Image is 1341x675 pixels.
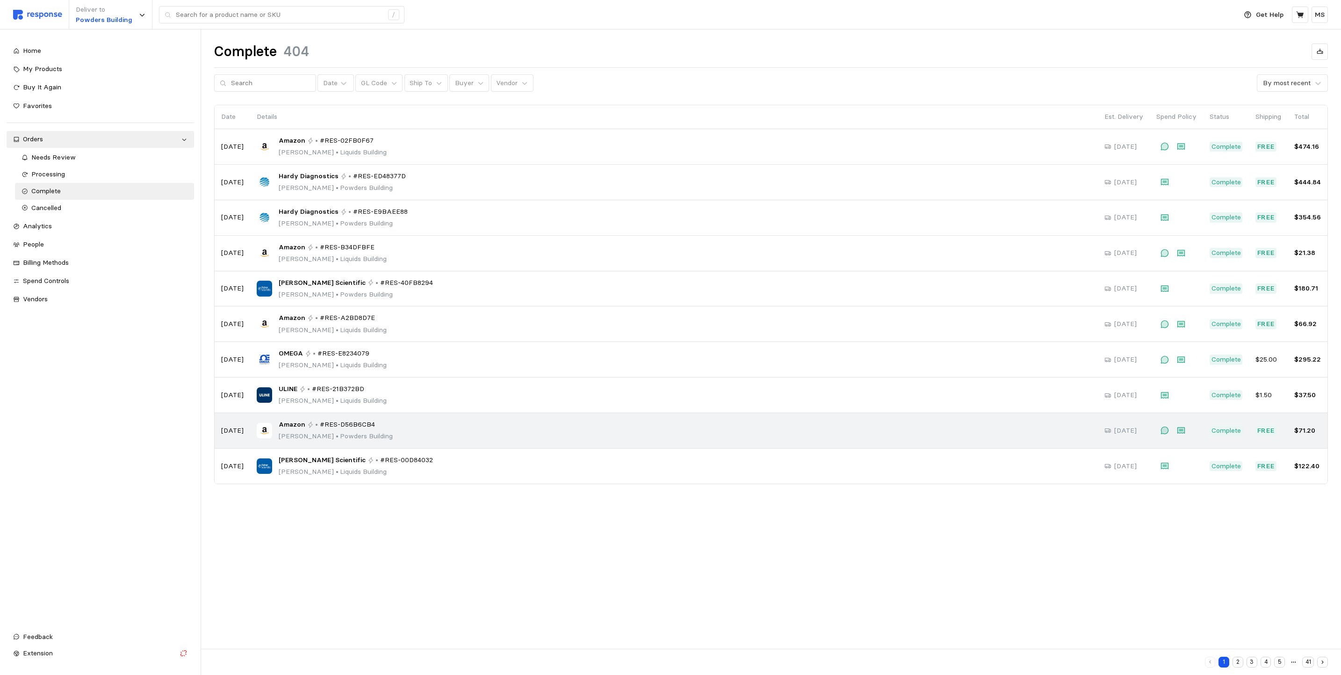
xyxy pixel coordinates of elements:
p: $295.22 [1294,355,1321,365]
span: My Products [23,65,62,73]
p: Complete [1211,283,1241,294]
span: • [334,396,340,405]
p: Complete [1211,142,1241,152]
span: Buy It Again [23,83,61,91]
p: Free [1257,461,1275,472]
span: #RES-D56B6CB4 [320,420,375,430]
p: [DATE] [1114,355,1137,365]
p: [DATE] [221,177,244,188]
p: [DATE] [221,283,244,294]
p: [PERSON_NAME] Powders Building [279,290,433,300]
img: OMEGA [257,352,272,367]
p: $180.71 [1294,283,1321,294]
p: Vendor [496,78,518,88]
p: [DATE] [221,426,244,436]
p: Status [1210,112,1242,122]
span: • [334,219,340,227]
p: MS [1315,10,1325,20]
p: Total [1294,112,1321,122]
p: GL Code [361,78,387,88]
button: 3 [1247,657,1257,668]
p: [DATE] [1114,177,1137,188]
p: $66.92 [1294,319,1321,329]
p: • [307,384,310,394]
span: Billing Methods [23,258,69,267]
p: $21.38 [1294,248,1321,258]
img: Amazon [257,316,272,332]
a: Vendors [7,291,194,308]
img: svg%3e [13,10,62,20]
p: Date [221,112,244,122]
p: Details [257,112,1091,122]
img: Hardy Diagnostics [257,174,272,190]
p: [DATE] [221,212,244,223]
p: [DATE] [1114,390,1137,400]
a: Buy It Again [7,79,194,96]
span: Hardy Diagnostics [279,171,339,181]
p: $25.00 [1255,355,1281,365]
span: Amazon [279,313,305,323]
p: $122.40 [1294,461,1321,472]
a: Spend Controls [7,273,194,290]
a: Cancelled [15,200,195,217]
p: [DATE] [1114,248,1137,258]
p: [PERSON_NAME] Powders Building [279,431,393,442]
p: Get Help [1256,10,1283,20]
div: Orders [23,134,178,145]
span: • [334,290,340,298]
button: Get Help [1239,6,1289,24]
p: Free [1257,283,1275,294]
a: People [7,236,194,253]
p: [DATE] [1114,212,1137,223]
p: [DATE] [1114,283,1137,294]
span: #RES-E8234079 [317,348,369,359]
span: • [334,148,340,156]
span: #RES-40FB8294 [380,278,433,288]
span: #RES-ED48377D [353,171,406,181]
img: Amazon [257,245,272,261]
p: • [315,420,318,430]
button: 4 [1261,657,1271,668]
span: Needs Review [31,153,76,161]
p: • [348,207,351,217]
p: Complete [1211,390,1241,400]
a: Complete [15,183,195,200]
button: GL Code [355,74,403,92]
span: Processing [31,170,65,178]
p: • [375,278,378,288]
p: Est. Delivery [1104,112,1143,122]
p: Complete [1211,248,1241,258]
span: Extension [23,649,53,657]
p: Free [1257,248,1275,258]
span: Complete [31,187,61,195]
p: • [315,242,318,253]
span: Amazon [279,136,305,146]
span: Favorites [23,102,52,110]
p: $1.50 [1255,390,1281,400]
span: [PERSON_NAME] Scientific [279,278,366,288]
span: Spend Controls [23,276,69,285]
img: Amazon [257,423,272,438]
span: #RES-02FB0F67 [320,136,374,146]
img: Fisher Scientific [257,458,272,474]
span: Cancelled [31,203,61,212]
p: • [348,171,351,181]
p: $37.50 [1294,390,1321,400]
p: Free [1257,212,1275,223]
img: Hardy Diagnostics [257,210,272,225]
span: #RES-A2BD8D7E [320,313,375,323]
p: Shipping [1255,112,1281,122]
p: Spend Policy [1156,112,1197,122]
p: [PERSON_NAME] Liquids Building [279,147,387,158]
span: Home [23,46,41,55]
p: [PERSON_NAME] Powders Building [279,218,408,229]
img: Amazon [257,139,272,154]
p: [DATE] [221,319,244,329]
span: OMEGA [279,348,303,359]
p: [PERSON_NAME] Liquids Building [279,254,387,264]
div: / [388,9,399,21]
span: #RES-00D84032 [380,455,433,465]
button: 5 [1274,657,1285,668]
input: Search for a product name or SKU [176,7,383,23]
p: [DATE] [221,248,244,258]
